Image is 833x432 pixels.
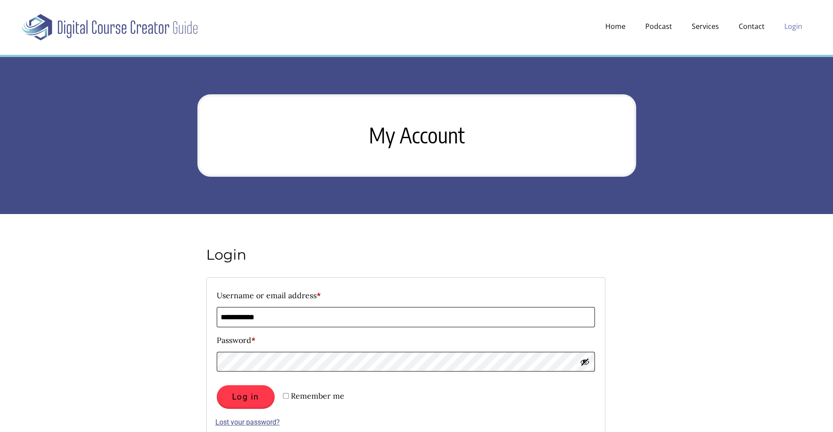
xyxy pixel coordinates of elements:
button: Show password [580,357,590,367]
a: Lost your password? [215,418,280,426]
span: Remember me [291,391,344,401]
a: Podcast [636,18,681,34]
a: Login [776,18,811,34]
h2: Login [206,246,605,263]
input: Remember me [283,393,289,399]
a: Home [597,18,634,34]
nav: Menu [325,18,811,34]
label: Username or email address [217,288,595,303]
label: Password [217,332,595,348]
h1: My Account [226,123,608,148]
img: Digital Course Creator Guide Logo – Click to Return to Home Page [22,12,197,43]
a: Services [683,18,728,34]
a: Contact [730,18,773,34]
button: Log in [217,385,275,408]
